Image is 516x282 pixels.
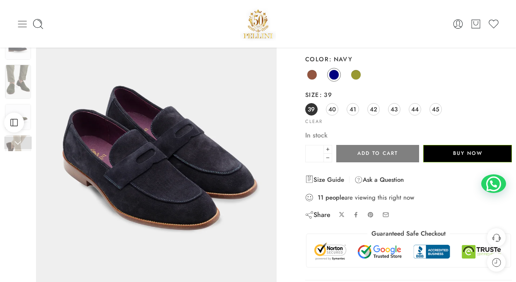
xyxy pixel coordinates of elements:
label: Color [305,55,512,63]
a: Clear options [305,119,323,124]
a: Cart [470,18,482,30]
a: 43 [388,103,400,116]
a: 40 [326,103,338,116]
img: Trust [313,242,504,261]
p: In stock [305,130,512,141]
img: Artboard 1-2 [5,65,31,99]
span: 42 [370,104,377,115]
a: Share on X [339,212,345,218]
strong: 11 [318,193,323,202]
span: 41 [350,104,356,115]
img: Artboard 1-2 [5,135,31,169]
a: 44 [409,103,421,116]
strong: people [326,193,345,202]
a: Wishlist [488,18,499,30]
img: Artboard 1-2 [5,104,31,130]
span: 39 [319,90,332,99]
button: Buy Now [423,145,512,162]
img: Pellini [240,6,276,41]
a: Email to your friends [382,211,389,218]
div: Share [305,210,330,219]
input: Product quantity [305,145,324,162]
legend: Guaranteed Safe Checkout [367,229,450,238]
span: 43 [391,104,398,115]
a: 42 [367,103,380,116]
label: Size [305,91,512,99]
span: 40 [328,104,336,115]
span: Navy [329,55,352,63]
div: are viewing this right now [305,193,512,202]
a: 41 [347,103,359,116]
button: Add to cart [336,145,420,162]
span: 45 [432,104,439,115]
a: 39 [305,103,318,116]
a: Pin on Pinterest [367,212,374,218]
a: Ask a Question [354,175,404,185]
a: Login / Register [452,18,464,30]
span: 39 [308,104,315,115]
a: Size Guide [305,175,344,185]
a: Pellini - [240,6,276,41]
a: Share on Facebook [353,212,359,218]
a: 45 [429,103,442,116]
span: 44 [411,104,419,115]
